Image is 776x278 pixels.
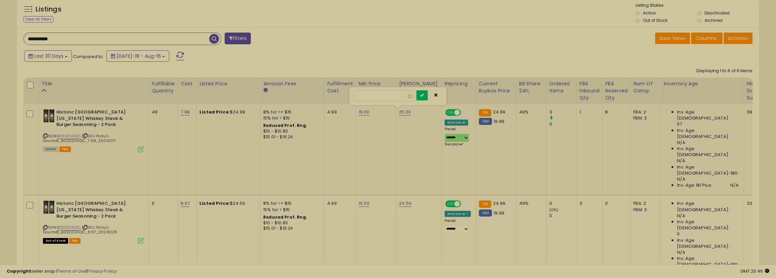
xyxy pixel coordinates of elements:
[199,109,255,115] div: $24.99
[445,127,471,147] div: Preset:
[56,109,138,130] b: Historic [GEOGRAPHIC_DATA] [US_STATE] Whiskey Steak & Burger Seasoning - 2 Pack
[359,109,369,115] a: 19.00
[152,109,173,115] div: 49
[580,109,597,115] div: 1
[263,134,319,140] div: $15.01 - $16.24
[704,10,730,16] label: Deactivated
[69,238,81,244] span: FBA
[677,128,738,140] span: Inv. Age [DEMOGRAPHIC_DATA]:
[7,268,117,275] div: seller snap | |
[479,80,513,94] div: Current Buybox Price
[724,33,752,44] button: Actions
[677,231,680,237] span: 0
[34,53,63,59] span: Last 30 Days
[152,200,173,206] div: 0
[263,214,307,220] b: Reduced Prof. Rng.
[677,121,682,127] span: 57
[199,80,258,87] div: Listed Price
[43,146,58,152] span: All listings currently available for purchase on Amazon
[633,207,655,213] div: FBM: 3
[479,210,492,217] small: FBM
[43,133,116,143] span: | SKU: Porky's Gourmet_B00DZVAQIC_7.98_20240717
[263,200,319,206] div: 8% for <= $15
[41,80,146,87] div: Title
[43,238,68,244] span: All listings that are currently out of stock and unavailable for purchase on Amazon
[677,237,738,249] span: Inv. Age [DEMOGRAPHIC_DATA]:
[633,109,655,115] div: FBA: 2
[43,109,55,123] img: 51ufheCtW0L._SL40_.jpg
[263,207,319,213] div: 15% for > $15
[399,109,411,115] a: 25.00
[445,142,463,147] span: Success
[677,140,685,146] span: N/A
[633,80,658,94] div: Num of Comp.
[199,200,255,206] div: $24.50
[57,133,81,139] a: B00DZVAQIC
[460,110,471,115] span: OFF
[327,200,351,206] div: 4.99
[446,110,454,115] span: ON
[677,213,685,219] span: N/A
[730,182,738,188] span: N/A
[263,123,307,128] b: Reduced Prof. Rng.
[696,68,752,74] div: Displaying 1 to 6 of 6 items
[87,268,117,274] a: Privacy Policy
[181,109,190,115] a: 7.98
[59,146,71,152] span: FBA
[225,33,251,44] button: Filters
[493,200,505,206] span: 24.99
[43,200,55,214] img: 51ufheCtW0L._SL40_.jpg
[43,109,144,151] div: ASIN:
[479,200,491,208] small: FBA
[695,35,717,42] span: Columns
[519,109,541,115] div: 49%
[263,129,319,134] div: $10 - $10.83
[677,219,738,231] span: Inv. Age [DEMOGRAPHIC_DATA]:
[43,225,117,235] span: | SKU: Porky's Gourmet_B00DZVAQIC_8.67_20241028
[519,200,541,206] div: 49%
[263,220,319,226] div: $10 - $10.83
[740,268,769,274] span: 2025-09-16 20:46 GMT
[704,17,723,23] label: Archived
[199,109,230,115] b: Listed Price:
[494,118,504,125] span: 19.99
[199,200,230,206] b: Listed Price:
[479,109,491,117] small: FBA
[460,201,471,207] span: OFF
[747,109,769,115] div: 119.30
[181,80,194,87] div: Cost
[445,219,471,234] div: Preset:
[664,80,741,87] div: Inventory Age
[677,182,712,188] span: Inv. Age 181 Plus:
[399,200,411,207] a: 24.50
[747,80,771,101] div: Historical Days Of Supply
[580,200,597,206] div: 0
[494,210,504,216] span: 19.99
[677,176,685,182] span: N/A
[117,53,161,59] span: [DATE]-18 - Aug-16
[445,80,473,87] div: Repricing
[549,207,559,213] small: (0%)
[263,80,321,87] div: Amazon Fees
[636,2,759,9] p: Listing States:
[446,201,454,207] span: ON
[549,80,574,94] div: Ordered Items
[643,17,668,23] label: Out of Stock
[677,164,738,176] span: Inv. Age [DEMOGRAPHIC_DATA]-180:
[549,109,577,115] div: 3
[359,80,393,87] div: Min Price
[605,200,625,206] div: 0
[263,109,319,115] div: 8% for <= $15
[655,33,690,44] button: Save View
[445,120,468,126] div: Amazon AI
[36,5,61,14] h5: Listings
[677,109,738,121] span: Inv. Age [DEMOGRAPHIC_DATA]:
[56,200,138,221] b: Historic [GEOGRAPHIC_DATA] [US_STATE] Whiskey Steak & Burger Seasoning - 2 Pack
[580,80,600,101] div: FBA inbound Qty
[445,211,471,217] div: Amazon AI *
[359,200,369,207] a: 19.50
[479,118,492,125] small: FBM
[327,109,351,115] div: 4.99
[643,10,655,16] label: Active
[633,200,655,206] div: FBA: 2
